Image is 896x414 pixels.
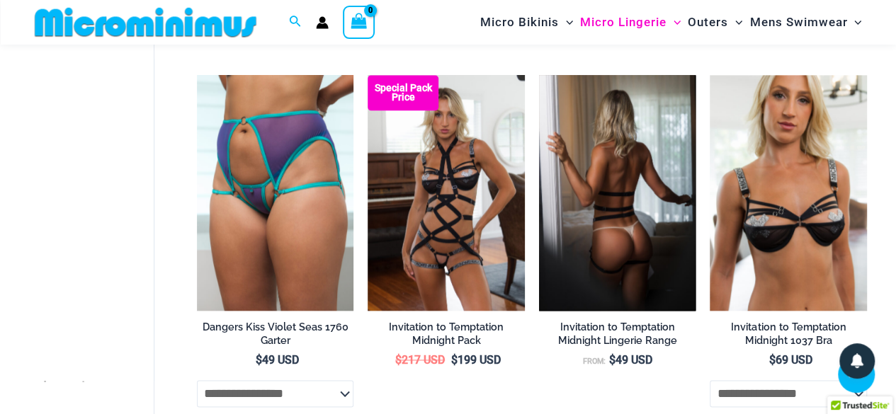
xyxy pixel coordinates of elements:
h2: Dangers Kiss Violet Seas 1760 Garter [197,321,354,347]
span: $ [395,353,402,367]
span: $ [451,353,458,367]
a: Invitation to Temptation Midnight 1037 Bra 6037 Thong 1954 Bodysuit 02 Invitation to Temptation M... [368,75,525,310]
a: Invitation to Temptation Midnight 1954 Bodysuit 11Invitation to Temptation Midnight 1954 Bodysuit... [539,75,696,310]
span: $ [256,353,262,367]
span: Menu Toggle [559,4,573,40]
a: Search icon link [289,13,302,31]
a: Mens SwimwearMenu ToggleMenu Toggle [746,4,865,40]
h2: Invitation to Temptation Midnight Pack [368,321,525,347]
a: Invitation to Temptation Midnight Pack [368,321,525,352]
h2: Invitation to Temptation Midnight 1037 Bra [710,321,867,347]
span: Menu Toggle [667,4,681,40]
a: Dangers Kiss Violet Seas 1760 Garter [197,321,354,352]
span: From: [583,357,606,366]
a: Account icon link [316,16,329,29]
nav: Site Navigation [475,2,868,42]
bdi: 217 USD [395,353,445,367]
bdi: 69 USD [769,353,812,367]
a: Invitation to Temptation Midnight 1037 Bra [710,321,867,352]
span: Micro Lingerie [580,4,667,40]
iframe: TrustedSite Certified [35,47,163,330]
img: Invitation to Temptation Midnight 1037 Bra 6037 Thong 1954 Bodysuit 02 [368,75,525,310]
img: MM SHOP LOGO FLAT [29,6,262,38]
span: $ [769,353,775,367]
a: Micro BikinisMenu ToggleMenu Toggle [477,4,577,40]
a: OutersMenu ToggleMenu Toggle [684,4,746,40]
span: Menu Toggle [847,4,861,40]
span: Micro Bikinis [480,4,559,40]
a: Invitation to Temptation Midnight 1037 Bra 01Invitation to Temptation Midnight 1037 Bra 02Invitat... [710,75,867,310]
span: $ [609,353,616,367]
img: Invitation to Temptation Midnight 1954 Bodysuit 08 [539,75,696,310]
img: Invitation to Temptation Midnight 1037 Bra 01 [710,75,867,310]
a: Dangers Kiss Violet Seas 1060 Bra 611 Micro 1760 Garter 04Dangers Kiss Violet Seas 1060 Bra 611 M... [197,75,354,310]
span: Menu Toggle [728,4,742,40]
h2: Invitation to Temptation Midnight Lingerie Range [539,321,696,347]
span: Mens Swimwear [749,4,847,40]
img: Dangers Kiss Violet Seas 1060 Bra 611 Micro 1760 Garter 04 [197,75,354,310]
bdi: 49 USD [256,353,299,367]
span: Outers [688,4,728,40]
bdi: 199 USD [451,353,501,367]
b: Special Pack Price [368,84,438,102]
a: Invitation to Temptation Midnight Lingerie Range [539,321,696,352]
a: Micro LingerieMenu ToggleMenu Toggle [577,4,684,40]
bdi: 49 USD [609,353,652,367]
a: View Shopping Cart, empty [343,6,375,38]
